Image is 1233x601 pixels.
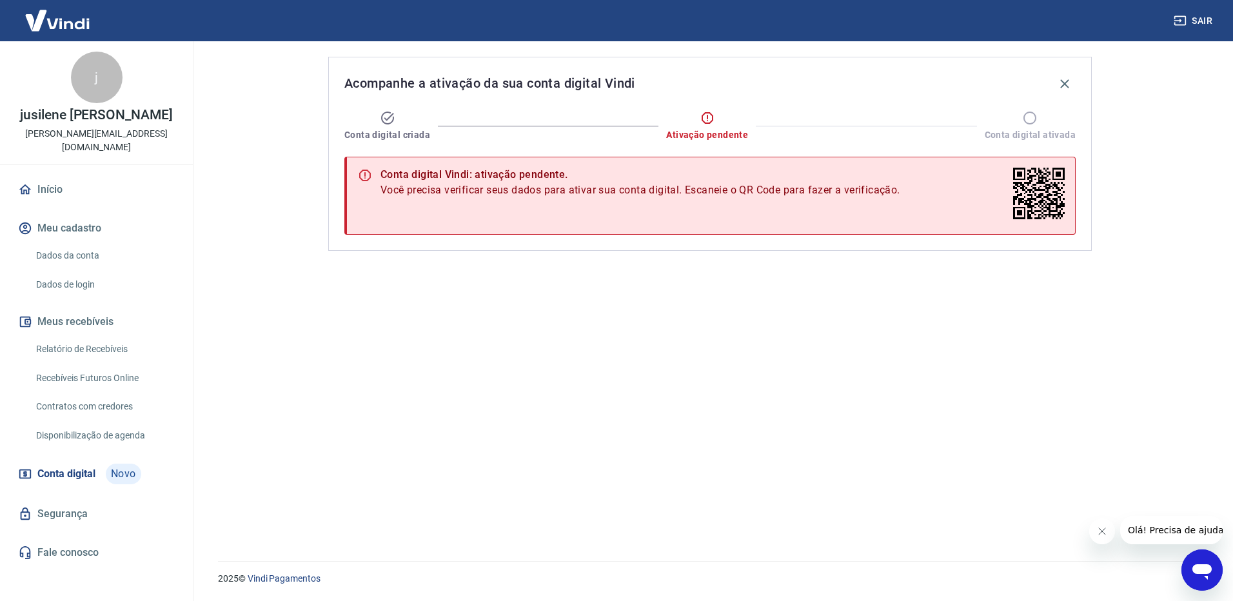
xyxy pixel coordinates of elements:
[248,573,321,584] a: Vindi Pagamentos
[10,127,182,154] p: [PERSON_NAME][EMAIL_ADDRESS][DOMAIN_NAME]
[31,336,177,362] a: Relatório de Recebíveis
[31,242,177,269] a: Dados da conta
[15,1,99,40] img: Vindi
[985,128,1076,141] span: Conta digital ativada
[666,128,748,141] span: Ativação pendente
[8,9,108,19] span: Olá! Precisa de ajuda?
[1089,518,1115,544] iframe: Fechar mensagem
[15,214,177,242] button: Meu cadastro
[71,52,123,103] div: j
[15,308,177,336] button: Meus recebíveis
[37,465,95,483] span: Conta digital
[344,128,430,141] span: Conta digital criada
[15,458,177,489] a: Conta digitalNovo
[15,538,177,567] a: Fale conosco
[31,271,177,298] a: Dados de login
[1181,549,1223,591] iframe: Botão para abrir a janela de mensagens
[15,500,177,528] a: Segurança
[15,175,177,204] a: Início
[218,572,1202,586] p: 2025 ©
[31,422,177,449] a: Disponibilização de agenda
[380,182,900,198] span: Você precisa verificar seus dados para ativar sua conta digital. Escaneie o QR Code para fazer a ...
[31,393,177,420] a: Contratos com credores
[1120,516,1223,544] iframe: Mensagem da empresa
[1171,9,1218,33] button: Sair
[344,73,635,94] span: Acompanhe a ativação da sua conta digital Vindi
[31,365,177,391] a: Recebíveis Futuros Online
[20,108,173,122] p: jusilene [PERSON_NAME]
[380,167,900,182] div: Conta digital Vindi: ativação pendente.
[106,464,141,484] span: Novo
